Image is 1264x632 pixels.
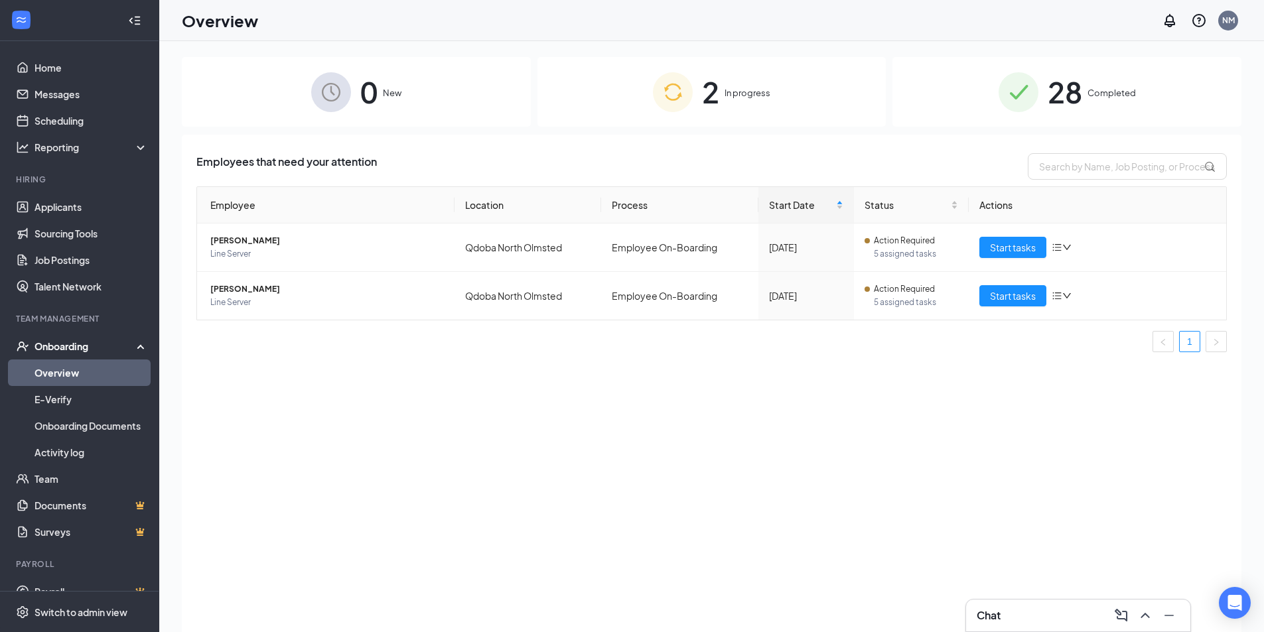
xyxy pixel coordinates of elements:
span: down [1062,243,1072,252]
a: Team [35,466,148,492]
span: Action Required [874,234,935,247]
td: Qdoba North Olmsted [455,223,601,272]
li: Previous Page [1153,331,1174,352]
a: 1 [1180,332,1200,351]
button: Start tasks [979,237,1046,258]
span: 5 assigned tasks [874,247,959,261]
svg: Analysis [16,141,29,154]
span: 0 [360,69,378,115]
button: Minimize [1159,605,1180,626]
span: Completed [1088,86,1136,99]
a: Applicants [35,194,148,220]
span: Start Date [769,198,833,212]
div: Payroll [16,558,145,570]
div: Switch to admin view [35,605,127,619]
input: Search by Name, Job Posting, or Process [1028,153,1227,180]
button: right [1206,331,1227,352]
span: Start tasks [990,288,1036,303]
div: NM [1222,15,1235,26]
td: Employee On-Boarding [601,272,758,320]
a: SurveysCrown [35,519,148,545]
a: Onboarding Documents [35,412,148,439]
span: Line Server [210,247,444,261]
div: [DATE] [769,288,843,303]
span: 5 assigned tasks [874,296,959,309]
li: Next Page [1206,331,1227,352]
svg: Settings [16,605,29,619]
span: 2 [702,69,719,115]
svg: ComposeMessage [1113,607,1129,623]
button: left [1153,331,1174,352]
h1: Overview [182,9,258,32]
th: Process [601,187,758,223]
a: Home [35,54,148,81]
a: DocumentsCrown [35,492,148,519]
a: Talent Network [35,273,148,300]
a: Messages [35,81,148,107]
th: Location [455,187,601,223]
a: Activity log [35,439,148,466]
div: [DATE] [769,240,843,255]
span: left [1159,338,1167,346]
a: Sourcing Tools [35,220,148,247]
th: Actions [969,187,1226,223]
button: ComposeMessage [1111,605,1132,626]
span: Start tasks [990,240,1036,255]
span: right [1212,338,1220,346]
td: Employee On-Boarding [601,223,758,272]
th: Status [854,187,969,223]
a: Scheduling [35,107,148,134]
button: Start tasks [979,285,1046,306]
svg: Collapse [128,14,141,27]
svg: ChevronUp [1137,607,1153,623]
button: ChevronUp [1135,605,1156,626]
span: bars [1052,290,1062,301]
span: [PERSON_NAME] [210,283,444,296]
svg: Notifications [1162,13,1178,29]
a: Job Postings [35,247,148,273]
span: Employees that need your attention [196,153,377,180]
svg: UserCheck [16,340,29,353]
span: down [1062,291,1072,300]
a: Overview [35,359,148,386]
span: Line Server [210,296,444,309]
div: Hiring [16,174,145,185]
th: Employee [197,187,455,223]
div: Open Intercom Messenger [1219,587,1251,619]
span: 28 [1048,69,1082,115]
span: bars [1052,242,1062,253]
a: PayrollCrown [35,578,148,605]
li: 1 [1179,331,1200,352]
span: [PERSON_NAME] [210,234,444,247]
h3: Chat [977,608,1001,623]
span: Action Required [874,283,935,296]
div: Onboarding [35,340,137,353]
td: Qdoba North Olmsted [455,272,601,320]
div: Reporting [35,141,149,154]
svg: WorkstreamLogo [15,13,28,27]
a: E-Verify [35,386,148,412]
span: Status [865,198,949,212]
span: New [383,86,401,99]
svg: QuestionInfo [1191,13,1207,29]
svg: Minimize [1161,607,1177,623]
div: Team Management [16,313,145,324]
span: In progress [725,86,770,99]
